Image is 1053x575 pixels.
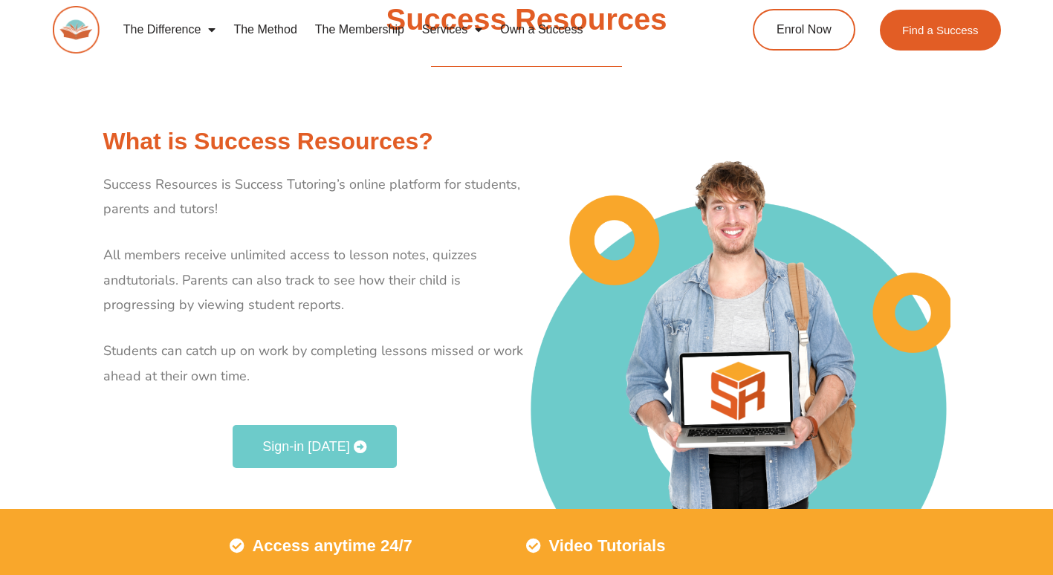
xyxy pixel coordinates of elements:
a: Find a Success [880,10,1001,51]
nav: Menu [114,13,699,47]
span: Sign-in [DATE] [262,440,350,453]
p: tutorials. Parents can also track to see how their child is progressing by viewing student reports. [103,243,527,317]
span: Find a Success [902,25,979,36]
a: The Membership [306,13,413,47]
span: All members receive unlimited access to lesson notes, quizzes and [103,246,477,288]
span: Access anytime 24/7 [248,531,412,562]
a: The Method [224,13,305,47]
p: Students can catch up on work by completing lessons missed or work ahead at their own time. [103,339,527,389]
span: Video Tutorials [545,531,665,562]
h2: What is Success Resources? [103,126,527,157]
img: Success Resources [527,85,950,509]
a: Enrol Now [753,9,855,51]
a: Sign-in [DATE] [233,425,397,468]
a: Own a Success [491,13,592,47]
span: Enrol Now [777,24,832,36]
a: The Difference [114,13,225,47]
p: Success Resources is Success Tutoring’s online platform for students, parents and tutors! [103,172,527,222]
a: Services [413,13,491,47]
